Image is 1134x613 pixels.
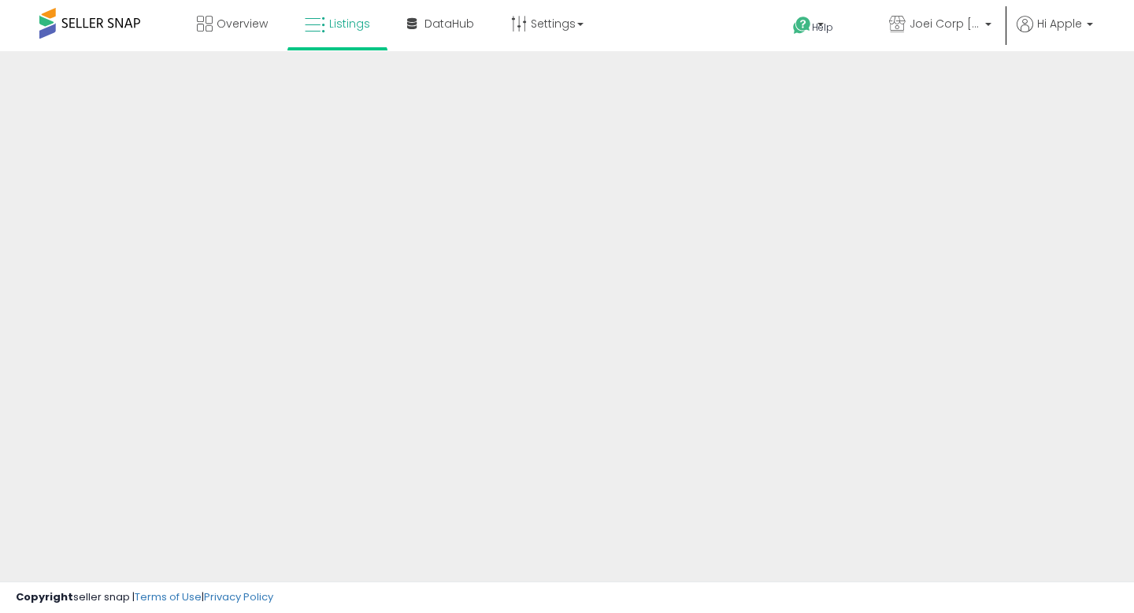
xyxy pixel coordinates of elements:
a: Help [780,4,864,51]
a: Terms of Use [135,589,202,604]
span: Joei Corp [GEOGRAPHIC_DATA] [910,16,980,32]
span: Listings [329,16,370,32]
span: Hi Apple [1037,16,1082,32]
div: seller snap | | [16,590,273,605]
a: Privacy Policy [204,589,273,604]
strong: Copyright [16,589,73,604]
i: Get Help [792,16,812,35]
span: DataHub [424,16,474,32]
span: Overview [217,16,268,32]
a: Hi Apple [1017,16,1093,51]
span: Help [812,20,833,34]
